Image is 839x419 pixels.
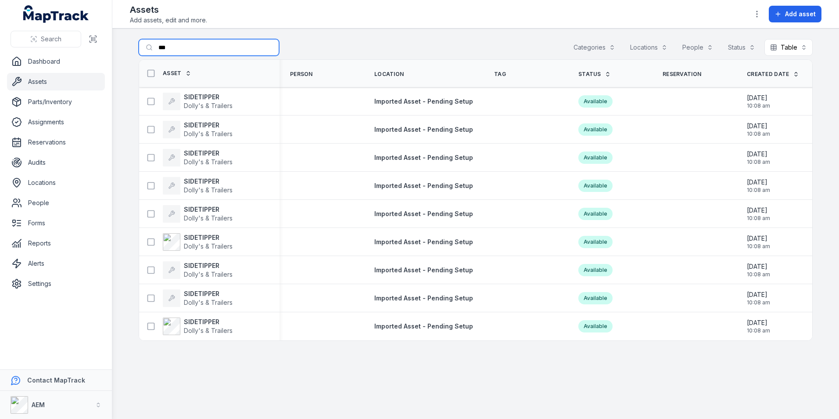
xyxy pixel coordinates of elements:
[184,327,233,334] span: Dolly's & Trailers
[290,71,313,78] span: Person
[374,181,473,190] a: Imported Asset - Pending Setup
[7,174,105,191] a: Locations
[747,234,770,243] span: [DATE]
[184,93,233,101] strong: SIDETIPPER
[184,233,233,242] strong: SIDETIPPER
[785,10,816,18] span: Add asset
[568,39,621,56] button: Categories
[184,289,233,298] strong: SIDETIPPER
[374,125,473,134] a: Imported Asset - Pending Setup
[184,205,233,214] strong: SIDETIPPER
[163,121,233,138] a: SIDETIPPERDolly's & Trailers
[374,71,404,78] span: Location
[184,299,233,306] span: Dolly's & Trailers
[578,71,601,78] span: Status
[184,186,233,194] span: Dolly's & Trailers
[7,255,105,272] a: Alerts
[184,261,233,270] strong: SIDETIPPER
[747,122,770,130] span: [DATE]
[747,299,770,306] span: 10:08 am
[663,71,701,78] span: Reservation
[578,95,613,108] div: Available
[163,205,233,223] a: SIDETIPPERDolly's & Trailers
[163,318,233,335] a: SIDETIPPERDolly's & Trailers
[374,238,473,246] span: Imported Asset - Pending Setup
[163,261,233,279] a: SIDETIPPERDolly's & Trailers
[747,178,770,187] span: [DATE]
[7,194,105,212] a: People
[374,209,473,218] a: Imported Asset - Pending Setup
[624,39,673,56] button: Locations
[184,318,233,326] strong: SIDETIPPER
[747,290,770,299] span: [DATE]
[578,264,613,276] div: Available
[7,113,105,131] a: Assignments
[184,177,233,186] strong: SIDETIPPER
[7,134,105,151] a: Reservations
[7,275,105,293] a: Settings
[163,93,233,110] a: SIDETIPPERDolly's & Trailers
[374,210,473,217] span: Imported Asset - Pending Setup
[184,130,233,137] span: Dolly's & Trailers
[578,123,613,136] div: Available
[747,206,770,222] time: 20/08/2025, 10:08:45 am
[7,53,105,70] a: Dashboard
[7,235,105,252] a: Reports
[747,94,770,109] time: 20/08/2025, 10:08:45 am
[747,215,770,222] span: 10:08 am
[374,294,473,302] span: Imported Asset - Pending Setup
[184,149,233,158] strong: SIDETIPPER
[747,102,770,109] span: 10:08 am
[747,94,770,102] span: [DATE]
[747,318,770,334] time: 20/08/2025, 10:08:45 am
[130,16,207,25] span: Add assets, edit and more.
[747,71,799,78] a: Created Date
[769,6,821,22] button: Add asset
[677,39,719,56] button: People
[32,401,45,408] strong: AEM
[747,290,770,306] time: 20/08/2025, 10:08:45 am
[747,187,770,194] span: 10:08 am
[374,322,473,331] a: Imported Asset - Pending Setup
[27,376,85,384] strong: Contact MapTrack
[163,177,233,195] a: SIDETIPPERDolly's & Trailers
[23,5,89,23] a: MapTrack
[374,97,473,106] a: Imported Asset - Pending Setup
[747,271,770,278] span: 10:08 am
[578,152,613,164] div: Available
[374,266,473,275] a: Imported Asset - Pending Setup
[11,31,81,47] button: Search
[578,236,613,248] div: Available
[184,102,233,109] span: Dolly's & Trailers
[747,262,770,278] time: 20/08/2025, 10:08:45 am
[163,233,233,251] a: SIDETIPPERDolly's & Trailers
[374,98,473,105] span: Imported Asset - Pending Setup
[578,208,613,220] div: Available
[747,206,770,215] span: [DATE]
[747,234,770,250] time: 20/08/2025, 10:08:45 am
[747,327,770,334] span: 10:08 am
[7,214,105,232] a: Forms
[747,130,770,137] span: 10:08 am
[374,294,473,303] a: Imported Asset - Pending Setup
[7,154,105,171] a: Audits
[578,320,613,332] div: Available
[747,71,789,78] span: Created Date
[7,73,105,90] a: Assets
[747,150,770,166] time: 20/08/2025, 10:08:45 am
[722,39,761,56] button: Status
[184,242,233,250] span: Dolly's & Trailers
[747,243,770,250] span: 10:08 am
[747,262,770,271] span: [DATE]
[374,126,473,133] span: Imported Asset - Pending Setup
[374,238,473,246] a: Imported Asset - Pending Setup
[163,289,233,307] a: SIDETIPPERDolly's & Trailers
[747,318,770,327] span: [DATE]
[374,266,473,274] span: Imported Asset - Pending Setup
[184,214,233,222] span: Dolly's & Trailers
[747,150,770,159] span: [DATE]
[163,70,182,77] span: Asset
[184,121,233,130] strong: SIDETIPPER
[163,149,233,166] a: SIDETIPPERDolly's & Trailers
